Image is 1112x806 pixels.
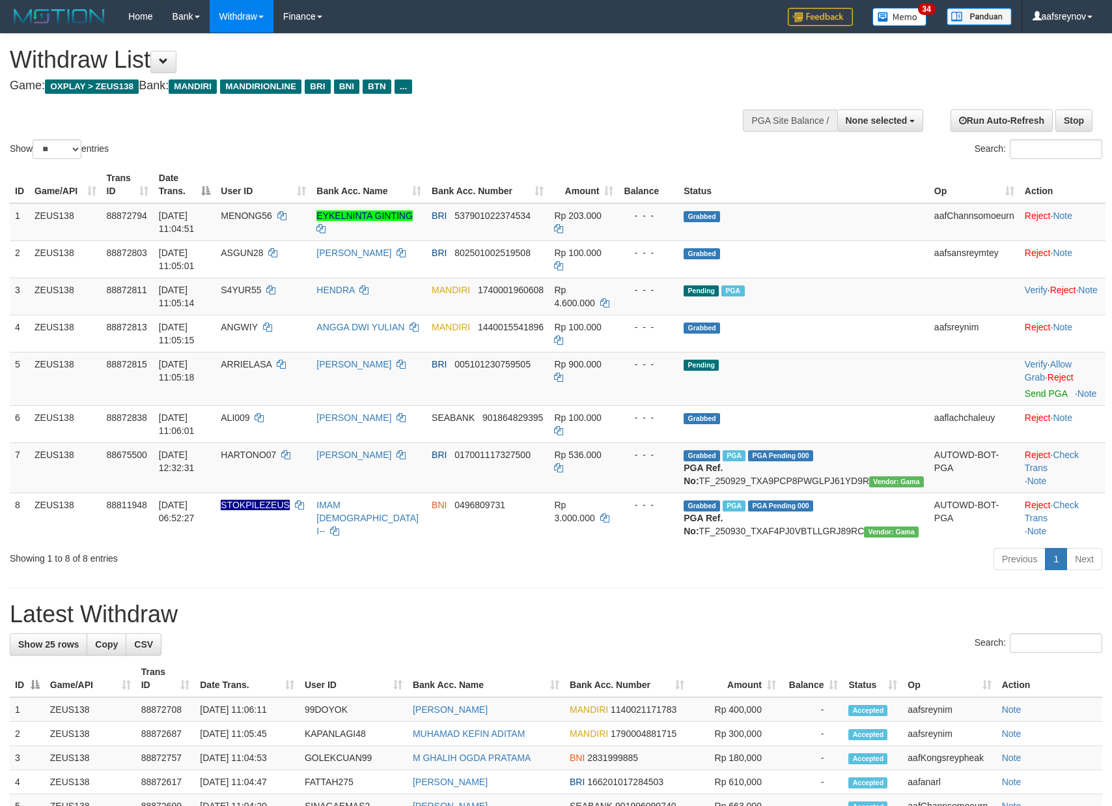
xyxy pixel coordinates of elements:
[45,770,136,794] td: ZEUS138
[29,442,102,493] td: ZEUS138
[29,352,102,405] td: ZEUS138
[587,777,663,787] span: Copy 166201017284503 to clipboard
[316,248,391,258] a: [PERSON_NAME]
[748,450,813,461] span: PGA Pending
[299,722,408,746] td: KAPANLAGI48
[29,278,102,315] td: ZEUS138
[10,240,29,278] td: 2
[195,770,299,794] td: [DATE] 11:04:47
[482,412,543,423] span: Copy 901864829395 to clipboard
[570,704,608,715] span: MANDIRI
[1020,240,1105,278] td: ·
[781,722,844,746] td: -
[87,633,126,655] a: Copy
[159,322,195,345] span: [DATE] 11:05:15
[1025,285,1048,295] a: Verify
[413,704,488,715] a: [PERSON_NAME]
[432,322,470,332] span: MANDIRI
[107,210,147,221] span: 88872794
[432,412,475,423] span: SEABANK
[159,359,195,382] span: [DATE] 11:05:18
[426,166,549,203] th: Bank Acc. Number: activate to sort column ascending
[29,240,102,278] td: ZEUS138
[1020,352,1105,405] td: · ·
[624,246,673,259] div: - - -
[316,412,391,423] a: [PERSON_NAME]
[29,405,102,442] td: ZEUS138
[1025,500,1079,523] a: Check Trans
[102,166,154,203] th: Trans ID: activate to sort column ascending
[154,166,216,203] th: Date Trans.: activate to sort column descending
[45,722,136,746] td: ZEUS138
[872,8,927,26] img: Button%20Memo.svg
[1020,405,1105,442] td: ·
[848,729,887,740] span: Accepted
[1025,322,1051,332] a: Reject
[316,210,413,221] a: EYKELNINTA GINTING
[684,500,720,511] span: Grabbed
[554,359,601,369] span: Rp 900.000
[947,8,1012,25] img: panduan.png
[413,753,531,763] a: M GHALIH OGDA PRATAMA
[413,728,525,739] a: MUHAMAD KEFIN ADITAM
[221,412,249,423] span: ALI009
[305,79,330,94] span: BRI
[1053,210,1072,221] a: Note
[478,285,544,295] span: Copy 1740001960608 to clipboard
[689,770,781,794] td: Rp 610,000
[975,633,1102,653] label: Search:
[1020,203,1105,241] td: ·
[10,352,29,405] td: 5
[848,753,887,764] span: Accepted
[1055,109,1092,132] a: Stop
[1002,728,1022,739] a: Note
[1025,359,1048,369] a: Verify
[846,115,908,126] span: None selected
[195,746,299,770] td: [DATE] 11:04:53
[975,139,1102,159] label: Search:
[432,500,447,510] span: BNI
[10,601,1102,627] h1: Latest Withdraw
[311,166,426,203] th: Bank Acc. Name: activate to sort column ascending
[18,639,79,650] span: Show 25 rows
[95,639,118,650] span: Copy
[107,285,147,295] span: 88872811
[221,322,258,332] span: ANGWIY
[1050,285,1076,295] a: Reject
[1010,633,1102,653] input: Search:
[624,283,673,296] div: - - -
[678,442,929,493] td: TF_250929_TXA9PCP8PWGLPJ61YD9R
[432,285,470,295] span: MANDIRI
[1025,388,1067,399] a: Send PGA
[1020,315,1105,352] td: ·
[570,728,608,739] span: MANDIRI
[1066,548,1102,570] a: Next
[1020,493,1105,543] td: · ·
[10,442,29,493] td: 7
[723,450,745,461] span: Marked by aaftrukkakada
[902,697,996,722] td: aafsreynim
[570,753,585,763] span: BNI
[837,109,924,132] button: None selected
[684,463,723,486] b: PGA Ref. No:
[1020,442,1105,493] td: · ·
[1025,450,1051,460] a: Reject
[159,248,195,271] span: [DATE] 11:05:01
[29,493,102,543] td: ZEUS138
[1010,139,1102,159] input: Search:
[10,633,87,655] a: Show 25 rows
[570,777,585,787] span: BRI
[684,450,720,461] span: Grabbed
[45,697,136,722] td: ZEUS138
[587,753,638,763] span: Copy 2831999885 to clipboard
[554,248,601,258] span: Rp 100.000
[929,203,1020,241] td: aafChannsomoeurn
[1027,476,1047,486] a: Note
[334,79,359,94] span: BNI
[864,526,919,538] span: Vendor URL: https://trx31.1velocity.biz
[997,660,1102,697] th: Action
[611,704,676,715] span: Copy 1140021171783 to clipboard
[684,413,720,424] span: Grabbed
[624,358,673,371] div: - - -
[848,705,887,716] span: Accepted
